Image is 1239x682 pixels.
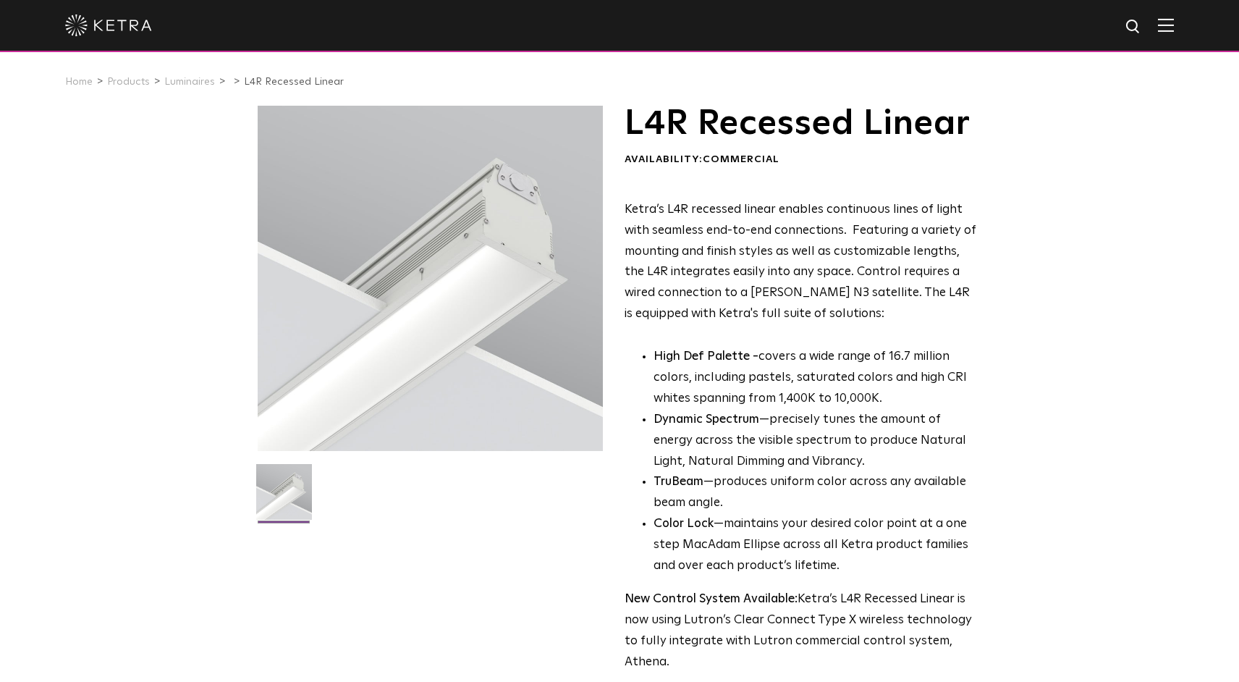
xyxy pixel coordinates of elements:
[625,589,977,673] p: Ketra’s L4R Recessed Linear is now using Lutron’s Clear Connect Type X wireless technology to ful...
[65,14,152,36] img: ketra-logo-2019-white
[654,410,977,473] li: —precisely tunes the amount of energy across the visible spectrum to produce Natural Light, Natur...
[1158,18,1174,32] img: Hamburger%20Nav.svg
[1125,18,1143,36] img: search icon
[164,77,215,87] a: Luminaires
[654,472,977,514] li: —produces uniform color across any available beam angle.
[654,347,977,410] p: covers a wide range of 16.7 million colors, including pastels, saturated colors and high CRI whit...
[625,153,977,167] div: Availability:
[654,413,759,426] strong: Dynamic Spectrum
[654,514,977,577] li: —maintains your desired color point at a one step MacAdam Ellipse across all Ketra product famili...
[654,518,714,530] strong: Color Lock
[625,593,798,605] strong: New Control System Available:
[65,77,93,87] a: Home
[625,200,977,325] p: Ketra’s L4R recessed linear enables continuous lines of light with seamless end-to-end connection...
[256,464,312,531] img: L4R-2021-Web-Square
[107,77,150,87] a: Products
[654,476,703,488] strong: TruBeam
[703,154,779,164] span: Commercial
[244,77,344,87] a: L4R Recessed Linear
[654,350,758,363] strong: High Def Palette -
[625,106,977,142] h1: L4R Recessed Linear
